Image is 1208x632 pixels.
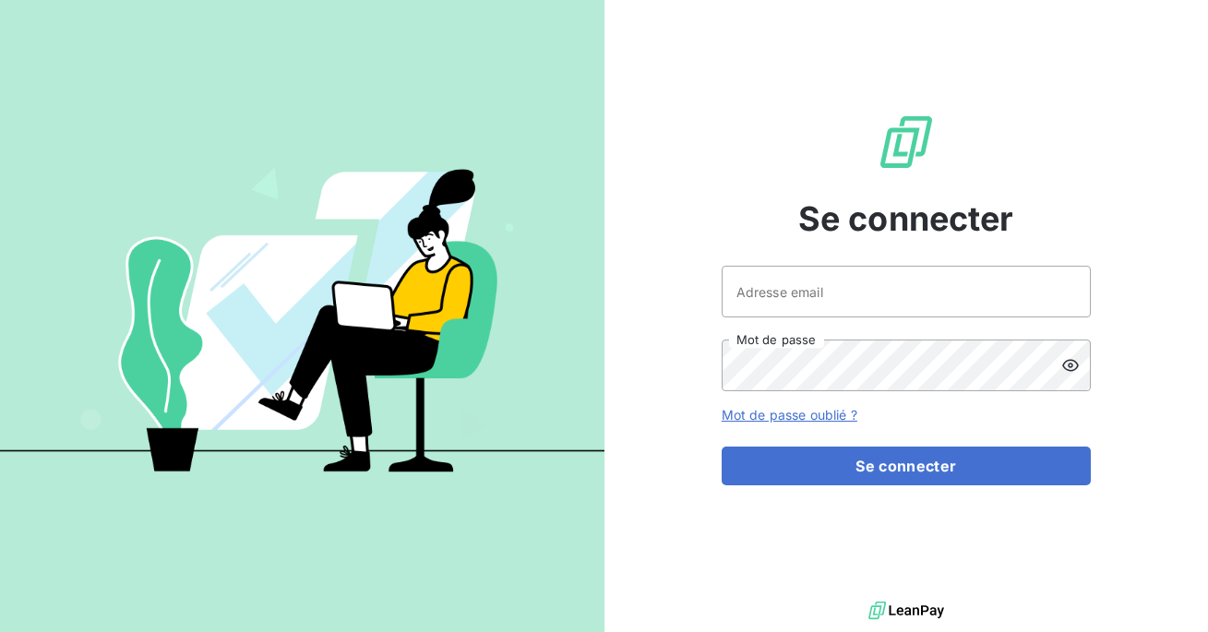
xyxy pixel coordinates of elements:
[798,194,1014,244] span: Se connecter
[722,407,857,423] a: Mot de passe oublié ?
[877,113,936,172] img: Logo LeanPay
[868,597,944,625] img: logo
[722,447,1091,485] button: Se connecter
[722,266,1091,317] input: placeholder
